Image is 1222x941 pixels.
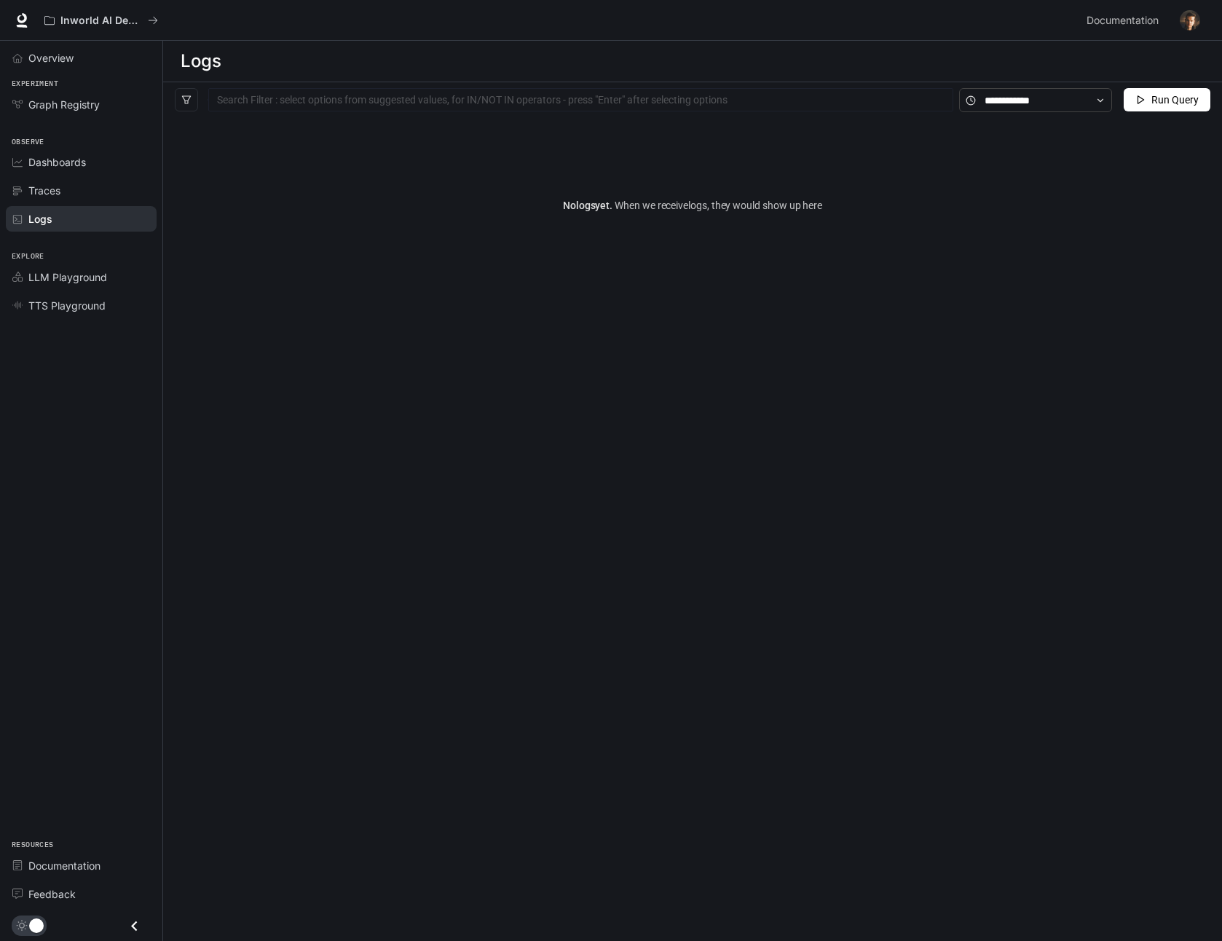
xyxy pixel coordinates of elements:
span: LLM Playground [28,269,107,285]
span: Run Query [1151,92,1199,108]
a: TTS Playground [6,293,157,318]
a: Documentation [6,853,157,878]
button: Run Query [1124,88,1210,111]
span: Dark mode toggle [29,917,44,933]
a: Overview [6,45,157,71]
span: Feedback [28,886,76,902]
a: LLM Playground [6,264,157,290]
a: Feedback [6,881,157,907]
span: filter [181,95,192,105]
a: Dashboards [6,149,157,175]
img: User avatar [1180,10,1200,31]
span: Documentation [1087,12,1159,30]
p: Inworld AI Demos [60,15,142,27]
span: Traces [28,183,60,198]
span: Graph Registry [28,97,100,112]
span: Logs [28,211,52,227]
span: Dashboards [28,154,86,170]
span: When we receive logs , they would show up here [612,200,822,211]
button: filter [175,88,198,111]
h1: Logs [181,47,221,76]
a: Logs [6,206,157,232]
span: TTS Playground [28,298,106,313]
button: All workspaces [38,6,165,35]
span: Documentation [28,858,100,873]
article: No logs yet. [563,197,822,213]
a: Documentation [1081,6,1170,35]
a: Traces [6,178,157,203]
button: Close drawer [118,911,151,941]
button: User avatar [1175,6,1205,35]
span: Overview [28,50,74,66]
a: Graph Registry [6,92,157,117]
